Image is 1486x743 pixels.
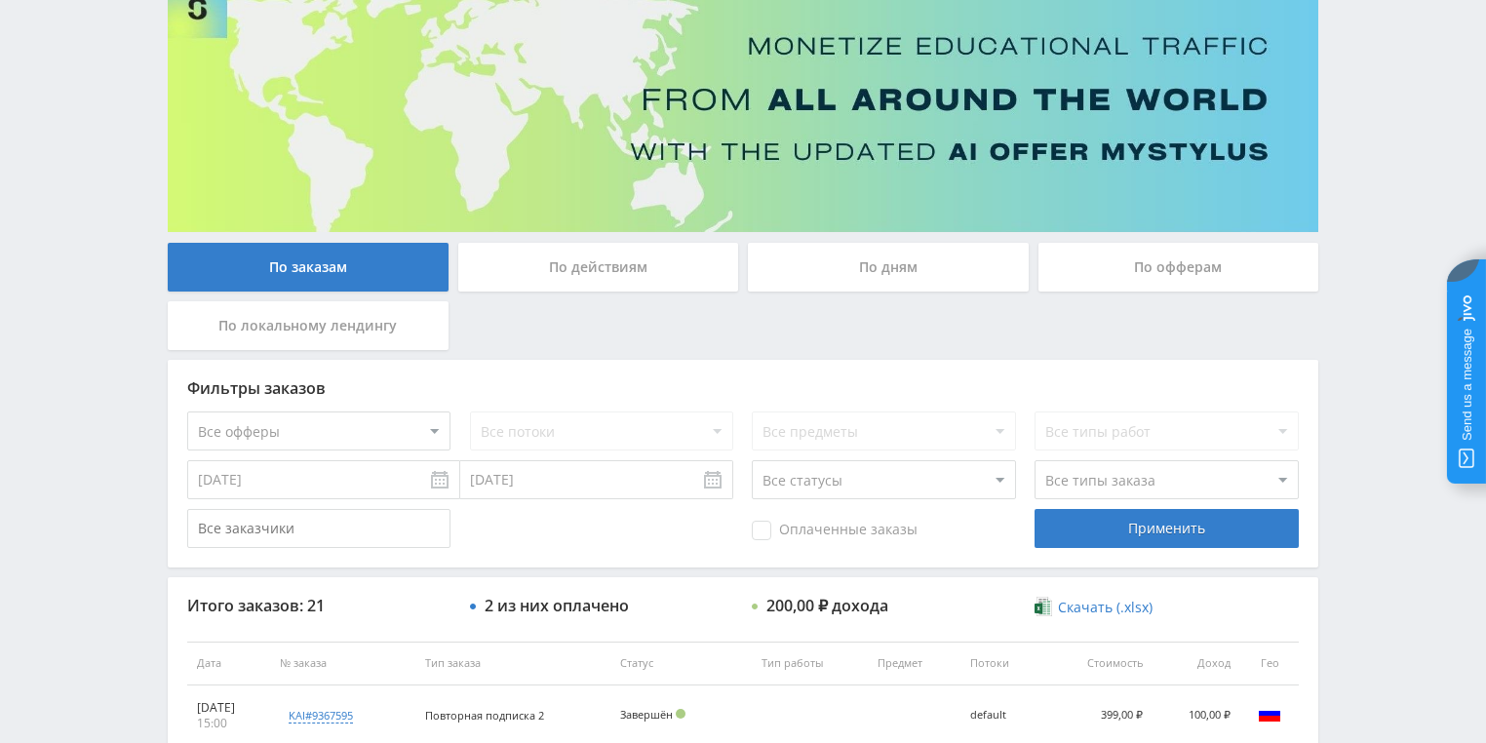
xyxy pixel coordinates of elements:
[766,597,888,614] div: 200,00 ₽ дохода
[868,642,960,685] th: Предмет
[197,700,260,716] div: [DATE]
[1240,642,1299,685] th: Гео
[960,642,1044,685] th: Потоки
[425,708,544,723] span: Повторная подписка 2
[415,642,610,685] th: Тип заказа
[752,521,918,540] span: Оплаченные заказы
[748,243,1029,292] div: По дням
[197,716,260,731] div: 15:00
[168,243,449,292] div: По заказам
[1035,598,1152,617] a: Скачать (.xlsx)
[270,642,415,685] th: № заказа
[1038,243,1319,292] div: По офферам
[1035,597,1051,616] img: xlsx
[485,597,629,614] div: 2 из них оплачено
[1258,702,1281,725] img: rus.png
[458,243,739,292] div: По действиям
[752,642,868,685] th: Тип работы
[1044,642,1153,685] th: Стоимость
[676,709,685,719] span: Подтвержден
[970,709,1035,722] div: default
[168,301,449,350] div: По локальному лендингу
[620,707,673,722] span: Завершён
[610,642,752,685] th: Статус
[1035,509,1298,548] div: Применить
[1058,600,1153,615] span: Скачать (.xlsx)
[187,642,270,685] th: Дата
[187,597,450,614] div: Итого заказов: 21
[187,379,1299,397] div: Фильтры заказов
[187,509,450,548] input: Все заказчики
[1153,642,1241,685] th: Доход
[289,708,353,723] div: kai#9367595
